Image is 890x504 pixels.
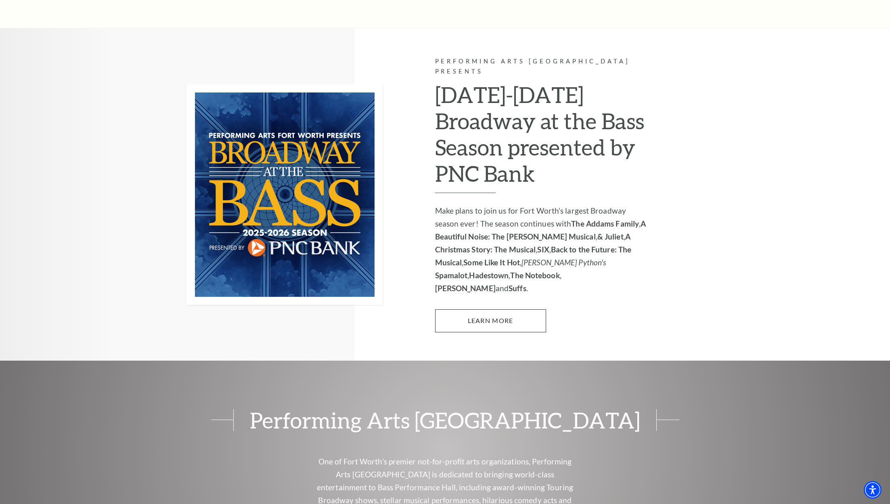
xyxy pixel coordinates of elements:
[469,271,509,280] strong: Hadestown
[435,204,651,295] p: Make plans to join us for Fort Worth’s largest Broadway season ever! The season continues with , ...
[187,84,383,305] img: Performing Arts Fort Worth Presents
[435,219,646,241] strong: A Beautiful Noise: The [PERSON_NAME] Musical
[435,232,630,254] strong: A Christmas Story: The Musical
[597,232,624,241] strong: & Juliet
[435,283,496,293] strong: [PERSON_NAME]
[521,258,606,267] em: [PERSON_NAME] Python's
[233,409,657,431] span: Performing Arts [GEOGRAPHIC_DATA]
[571,219,639,228] strong: The Addams Family
[435,57,651,77] p: Performing Arts [GEOGRAPHIC_DATA] Presents
[463,258,520,267] strong: Some Like It Hot
[510,271,559,280] strong: The Notebook
[509,283,526,293] strong: Suffs
[435,271,468,280] strong: Spamalot
[537,245,549,254] strong: SIX
[864,481,882,499] div: Accessibility Menu
[435,82,651,193] h2: [DATE]-[DATE] Broadway at the Bass Season presented by PNC Bank
[435,245,632,267] strong: Back to the Future: The Musical
[435,309,546,332] a: Learn More 2025-2026 Broadway at the Bass Season presented by PNC Bank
